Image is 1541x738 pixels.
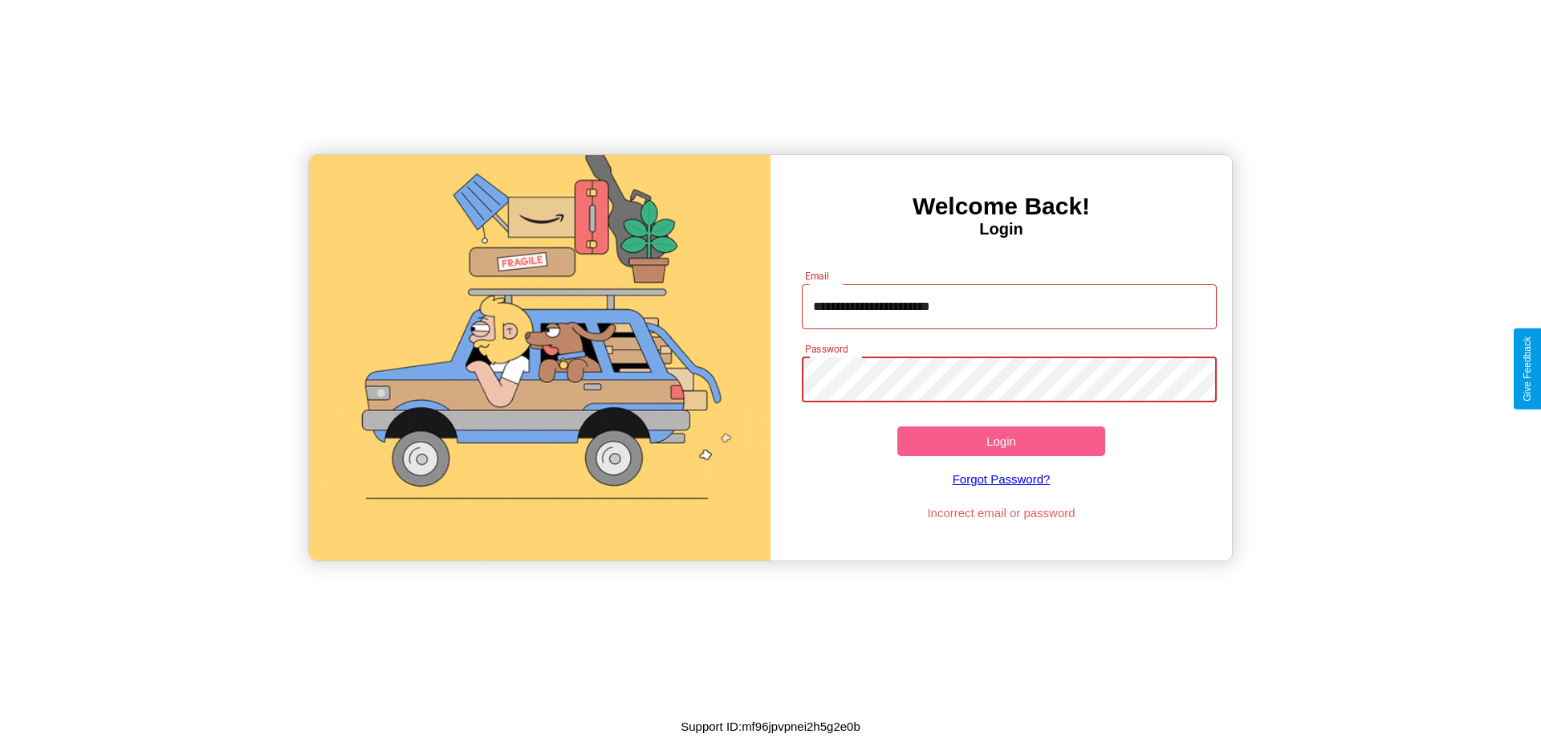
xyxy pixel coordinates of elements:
button: Login [897,426,1105,456]
a: Forgot Password? [794,456,1210,502]
div: Give Feedback [1522,336,1533,402]
img: gif [309,155,770,561]
p: Support ID: mf96jpvpnei2h5g2e0b [681,716,860,737]
label: Email [805,269,830,283]
label: Password [805,342,848,356]
p: Incorrect email or password [794,502,1210,524]
h3: Welcome Back! [770,193,1232,220]
h4: Login [770,220,1232,239]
